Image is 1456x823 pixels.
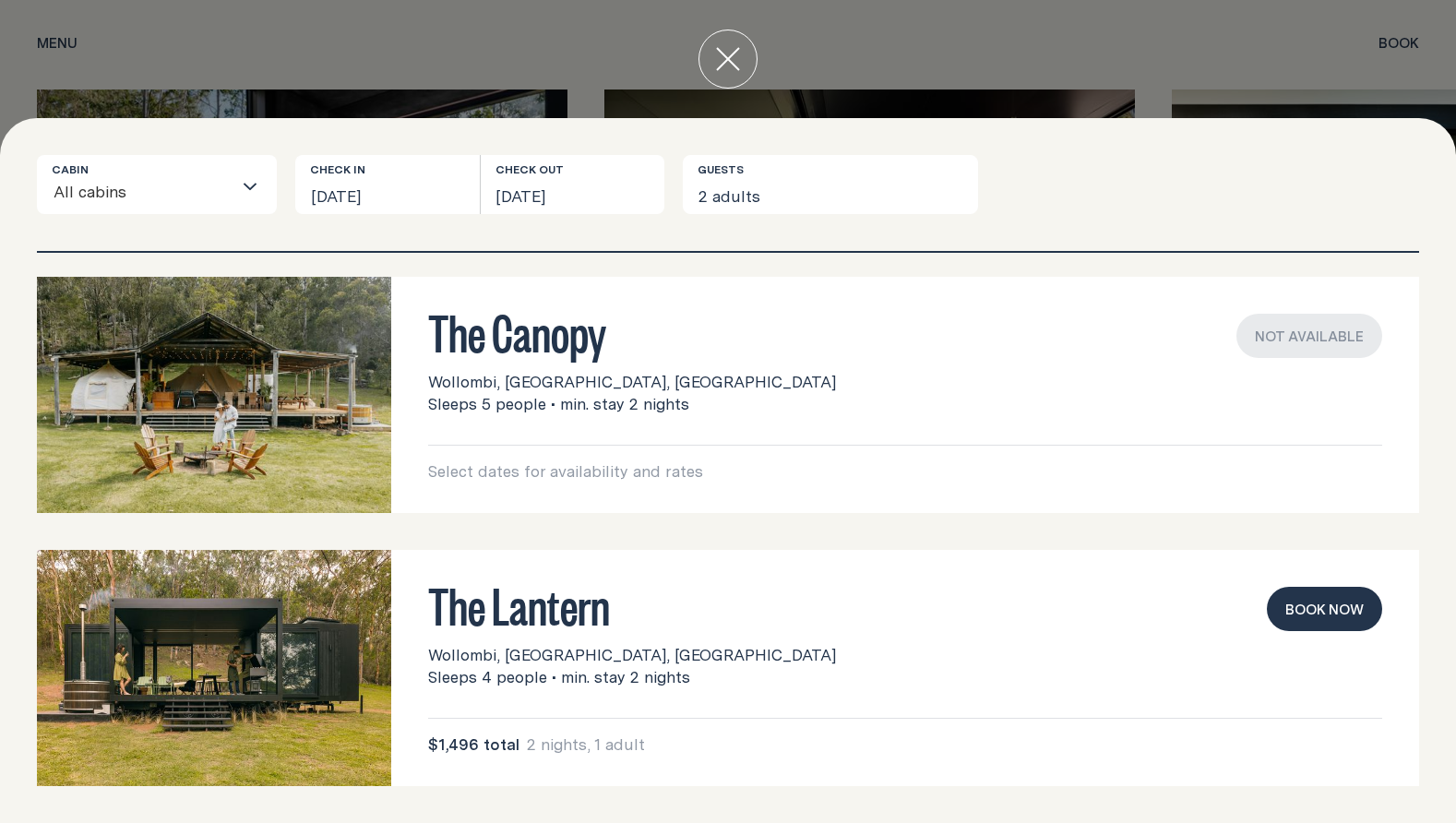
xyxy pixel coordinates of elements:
[683,155,978,214] button: 2 adults
[527,734,645,756] span: 2 nights, 1 adult
[295,155,480,214] button: [DATE]
[428,644,836,666] span: Wollombi, [GEOGRAPHIC_DATA], [GEOGRAPHIC_DATA]
[1267,587,1382,631] button: book now
[481,155,665,214] button: [DATE]
[428,460,1382,483] p: Select dates for availability and rates
[1236,314,1382,358] div: Not available
[428,371,836,393] span: Wollombi, [GEOGRAPHIC_DATA], [GEOGRAPHIC_DATA]
[698,30,758,89] button: close
[428,587,1382,622] h3: The Lantern
[53,171,127,213] span: All cabins
[37,155,277,214] div: Search for option
[428,393,689,415] span: Sleeps 5 people • min. stay 2 nights
[428,314,1382,349] h3: The Canopy
[698,162,744,177] label: Guests
[428,734,519,756] span: $1,496 total
[428,666,690,688] span: Sleeps 4 people • min. stay 2 nights
[127,174,232,213] input: Search for option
